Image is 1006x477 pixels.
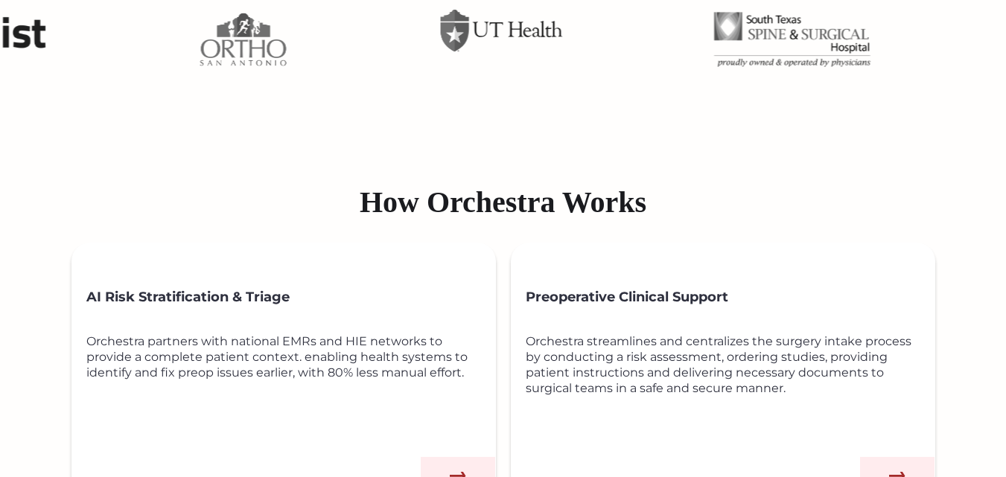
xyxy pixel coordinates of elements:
div: Orchestra partners with national EMRs and HIE networks to provide a complete patient context. ena... [86,333,496,445]
h3: Preoperative Clinical Support [526,280,935,314]
div: Orchestra streamlines and centralizes the surgery intake process by conducting a risk assessment,... [526,333,935,445]
h3: AI Risk Stratification & Triage [86,280,496,314]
